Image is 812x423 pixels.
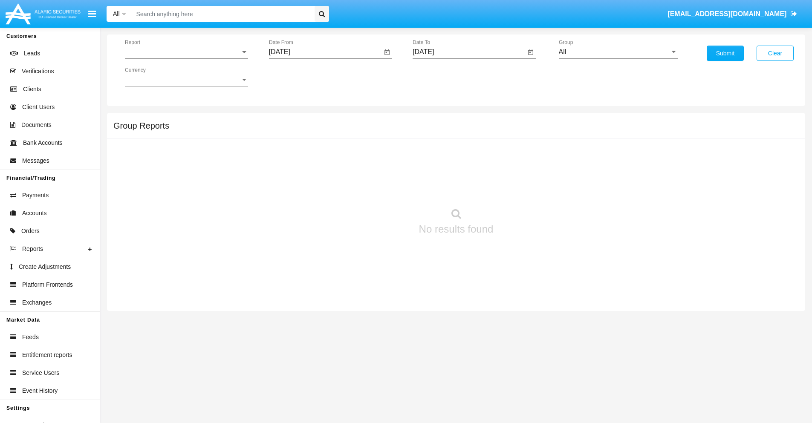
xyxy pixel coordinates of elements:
span: [EMAIL_ADDRESS][DOMAIN_NAME] [668,10,786,17]
span: All [113,10,120,17]
span: Feeds [22,333,39,342]
span: Bank Accounts [23,138,63,147]
span: Client Users [22,103,55,112]
span: Clients [23,85,41,94]
button: Open calendar [382,47,392,58]
span: Service Users [22,368,59,377]
span: Reports [22,245,43,253]
button: Open calendar [526,47,536,58]
span: Messages [22,156,49,165]
span: Accounts [22,209,47,218]
input: Search [132,6,312,22]
button: Submit [707,46,744,61]
a: All [107,9,132,18]
h5: Group Reports [113,122,169,129]
span: Create Adjustments [19,262,71,271]
p: No results found [419,222,494,237]
button: Clear [757,46,794,61]
span: Payments [22,191,49,200]
span: Exchanges [22,298,52,307]
span: Documents [21,121,52,129]
span: Leads [24,49,40,58]
span: Currency [125,76,240,83]
span: Report [125,48,240,56]
img: Logo image [4,1,82,26]
span: Entitlement reports [22,351,72,360]
span: Platform Frontends [22,280,73,289]
a: [EMAIL_ADDRESS][DOMAIN_NAME] [664,2,801,26]
span: Verifications [22,67,54,76]
span: Event History [22,386,58,395]
span: Orders [21,227,40,236]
